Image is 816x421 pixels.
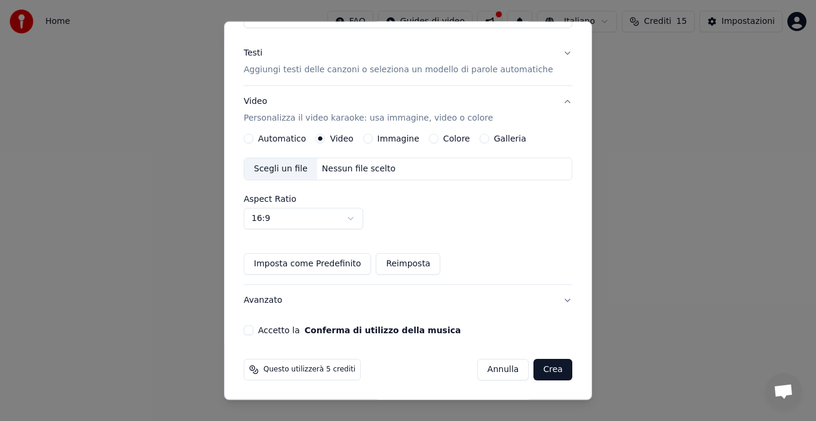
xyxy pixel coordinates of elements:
[244,112,493,124] p: Personalizza il video karaoke: usa immagine, video o colore
[244,253,371,275] button: Imposta come Predefinito
[305,326,461,334] button: Accetto la
[443,134,470,143] label: Colore
[244,195,572,203] label: Aspect Ratio
[378,134,419,143] label: Immagine
[244,38,572,85] button: TestiAggiungi testi delle canzoni o seleziona un modello di parole automatiche
[244,64,553,76] p: Aggiungi testi delle canzoni o seleziona un modello di parole automatiche
[244,285,572,316] button: Avanzato
[244,134,572,284] div: VideoPersonalizza il video karaoke: usa immagine, video o colore
[258,326,461,334] label: Accetto la
[263,365,355,374] span: Questo utilizzerà 5 crediti
[477,359,529,380] button: Annulla
[244,47,262,59] div: Testi
[494,134,526,143] label: Galleria
[317,163,400,175] div: Nessun file scelto
[330,134,353,143] label: Video
[376,253,440,275] button: Reimposta
[244,96,493,124] div: Video
[534,359,572,380] button: Crea
[258,134,306,143] label: Automatico
[244,158,317,180] div: Scegli un file
[244,86,572,134] button: VideoPersonalizza il video karaoke: usa immagine, video o colore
